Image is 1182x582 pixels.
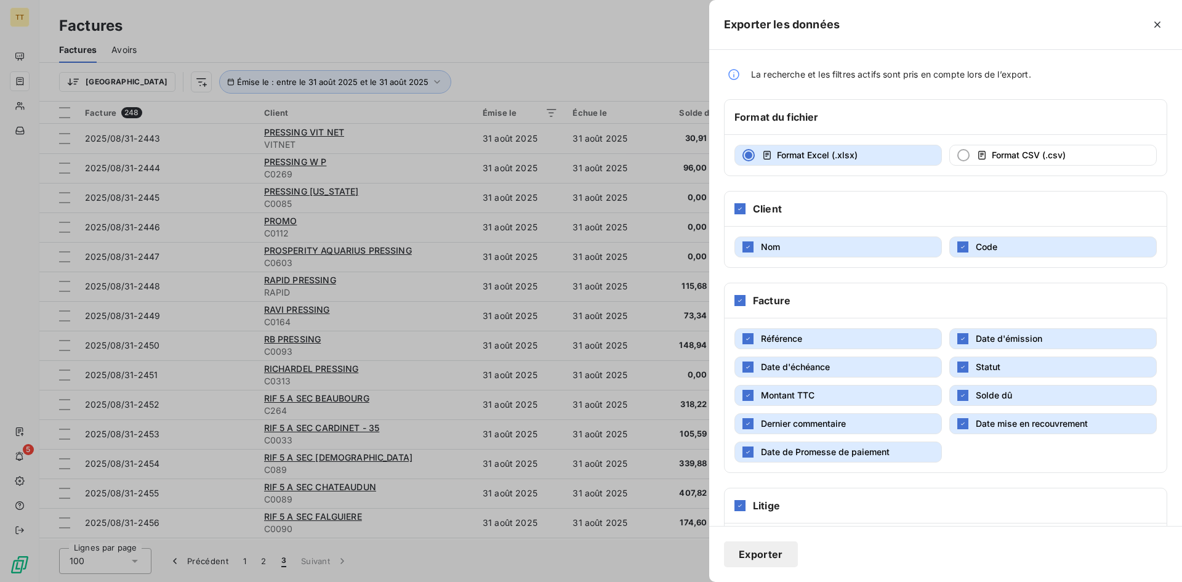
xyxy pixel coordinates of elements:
h6: Client [753,201,782,216]
button: Format Excel (.xlsx) [734,145,942,166]
span: Date d'émission [976,333,1042,344]
button: Date mise en recouvrement [949,413,1157,434]
span: Format CSV (.csv) [992,150,1066,160]
button: Solde dû [949,385,1157,406]
button: Code [949,236,1157,257]
span: Date de Promesse de paiement [761,447,890,457]
button: Statut [949,357,1157,378]
span: Date d'échéance [761,362,830,372]
button: Date d'émission [949,328,1157,349]
button: Date d'échéance [734,357,942,378]
span: Référence [761,333,802,344]
button: Dernier commentaire [734,413,942,434]
button: Exporter [724,541,798,567]
h6: Format du fichier [734,110,819,124]
span: Nom [761,241,780,252]
span: Code [976,241,997,252]
h6: Litige [753,498,780,513]
span: Dernier commentaire [761,418,846,429]
span: Format Excel (.xlsx) [777,150,858,160]
span: Montant TTC [761,390,814,400]
span: Statut [976,362,1000,372]
span: Solde dû [976,390,1012,400]
h6: Facture [753,293,790,308]
span: La recherche et les filtres actifs sont pris en compte lors de l’export. [751,68,1031,81]
button: Référence [734,328,942,349]
button: Montant TTC [734,385,942,406]
button: Date de Promesse de paiement [734,442,942,463]
iframe: Intercom live chat [1140,540,1170,570]
span: Date mise en recouvrement [976,418,1088,429]
h5: Exporter les données [724,16,840,33]
button: Format CSV (.csv) [949,145,1157,166]
button: Nom [734,236,942,257]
